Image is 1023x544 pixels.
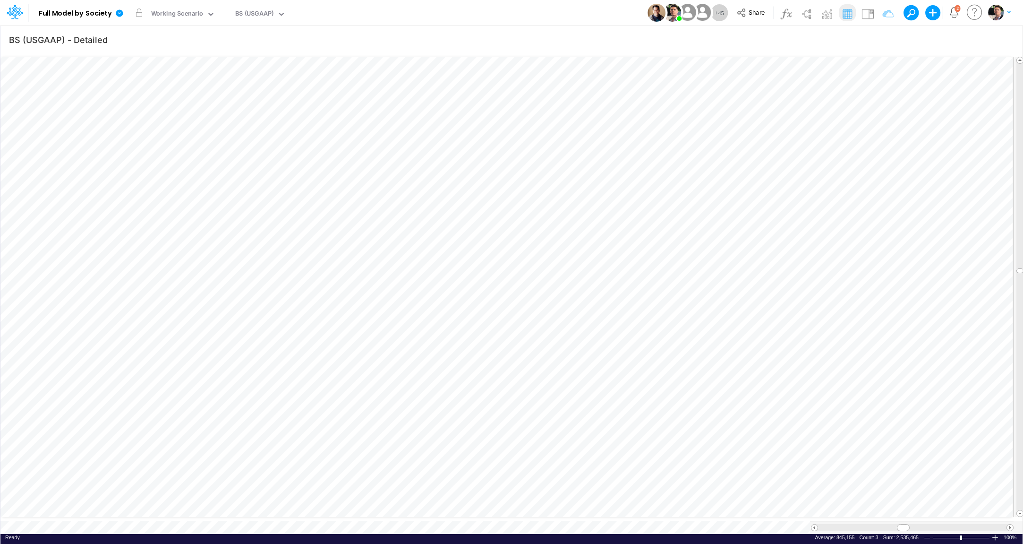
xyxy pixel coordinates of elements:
[949,7,960,18] a: Notifications
[39,9,112,18] b: Full Model by Society
[883,535,919,540] span: Sum: 2,535,465
[5,535,20,540] span: Ready
[663,4,681,22] img: User Image Icon
[677,2,698,23] img: User Image Icon
[923,535,931,542] div: Zoom Out
[859,534,878,541] div: Number of selected cells that contain data
[5,534,20,541] div: In Ready mode
[151,9,204,20] div: Working Scenario
[715,10,724,16] span: + 45
[956,6,959,10] div: 2 unread items
[883,534,919,541] div: Sum of selected cells
[691,2,713,23] img: User Image Icon
[749,9,765,16] span: Share
[9,30,817,49] input: Type a title here
[648,4,665,22] img: User Image Icon
[1004,534,1018,541] div: Zoom level
[991,534,999,541] div: Zoom In
[815,534,855,541] div: Average of selected cells
[859,535,878,540] span: Count: 3
[732,6,771,20] button: Share
[960,535,962,540] div: Zoom
[1004,534,1018,541] span: 100%
[235,9,274,20] div: BS (USGAAP)
[815,535,855,540] span: Average: 845,155
[932,534,991,541] div: Zoom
